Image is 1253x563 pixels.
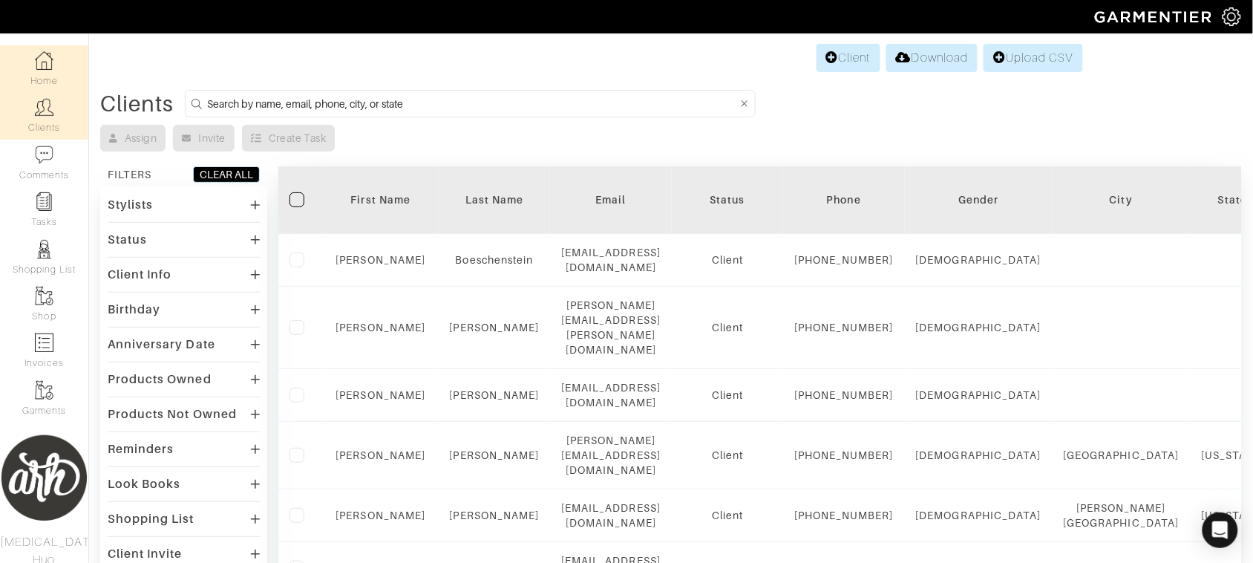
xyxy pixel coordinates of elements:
[207,94,737,113] input: Search by name, email, phone, city, or state
[1223,7,1241,26] img: gear-icon-white-bd11855cb880d31180b6d7d6211b90ccbf57a29d726f0c71d8c61bd08dd39cc2.png
[456,254,534,266] a: Boeschenstein
[561,433,661,478] div: [PERSON_NAME][EMAIL_ADDRESS][DOMAIN_NAME]
[916,253,1041,267] div: [DEMOGRAPHIC_DATA]
[108,167,151,182] div: FILTERS
[323,166,439,234] th: Toggle SortBy
[108,198,153,212] div: Stylists
[1087,4,1223,30] img: garmentier-logo-header-white-b43fb05a5012e4ada735d5af1a66efaba907eab6374d6393d1fbf88cb4ef424d.png
[794,388,894,403] div: [PHONE_NUMBER]
[794,192,894,207] div: Phone
[450,322,540,333] a: [PERSON_NAME]
[1203,512,1238,548] div: Open Intercom Messenger
[817,44,880,72] a: Client
[35,51,53,70] img: dashboard-icon-dbcd8f5a0b271acd01030246c82b418ddd0df26cd7fceb0bd07c9910d44c42f6.png
[905,166,1053,234] th: Toggle SortBy
[916,388,1041,403] div: [DEMOGRAPHIC_DATA]
[683,448,772,463] div: Client
[108,477,181,492] div: Look Books
[108,337,215,352] div: Anniversary Date
[886,44,978,72] a: Download
[35,240,53,258] img: stylists-icon-eb353228a002819b7ec25b43dbf5f0378dd9e0616d9560372ff212230b889e62.png
[561,298,661,357] div: [PERSON_NAME][EMAIL_ADDRESS][PERSON_NAME][DOMAIN_NAME]
[794,508,894,523] div: [PHONE_NUMBER]
[561,192,661,207] div: Email
[683,253,772,267] div: Client
[108,302,160,317] div: Birthday
[984,44,1083,72] a: Upload CSV
[100,97,174,111] div: Clients
[108,512,194,527] div: Shopping List
[108,407,237,422] div: Products Not Owned
[336,449,426,461] a: [PERSON_NAME]
[35,98,53,117] img: clients-icon-6bae9207a08558b7cb47a8932f037763ab4055f8c8b6bfacd5dc20c3e0201464.png
[794,253,894,267] div: [PHONE_NUMBER]
[108,267,172,282] div: Client Info
[336,510,426,521] a: [PERSON_NAME]
[439,166,551,234] th: Toggle SortBy
[683,508,772,523] div: Client
[794,448,894,463] div: [PHONE_NUMBER]
[683,320,772,335] div: Client
[683,388,772,403] div: Client
[108,547,183,562] div: Client Invite
[672,166,783,234] th: Toggle SortBy
[35,381,53,400] img: garments-icon-b7da505a4dc4fd61783c78ac3ca0ef83fa9d6f193b1c9dc38574b1d14d53ca28.png
[108,372,212,387] div: Products Owned
[336,254,426,266] a: [PERSON_NAME]
[108,442,174,457] div: Reminders
[561,501,661,530] div: [EMAIL_ADDRESS][DOMAIN_NAME]
[1064,192,1180,207] div: City
[916,508,1041,523] div: [DEMOGRAPHIC_DATA]
[916,192,1041,207] div: Gender
[450,389,540,401] a: [PERSON_NAME]
[561,245,661,275] div: [EMAIL_ADDRESS][DOMAIN_NAME]
[35,146,53,164] img: comment-icon-a0a6a9ef722e966f86d9cbdc48e553b5cf19dbc54f86b18d962a5391bc8f6eb6.png
[450,449,540,461] a: [PERSON_NAME]
[35,192,53,211] img: reminder-icon-8004d30b9f0a5d33ae49ab947aed9ed385cf756f9e5892f1edd6e32f2345188e.png
[916,320,1041,335] div: [DEMOGRAPHIC_DATA]
[450,510,540,521] a: [PERSON_NAME]
[336,322,426,333] a: [PERSON_NAME]
[108,232,147,247] div: Status
[336,389,426,401] a: [PERSON_NAME]
[200,167,253,182] div: CLEAR ALL
[1064,501,1180,530] div: [PERSON_NAME][GEOGRAPHIC_DATA]
[916,448,1041,463] div: [DEMOGRAPHIC_DATA]
[334,192,428,207] div: First Name
[794,320,894,335] div: [PHONE_NUMBER]
[450,192,540,207] div: Last Name
[683,192,772,207] div: Status
[35,287,53,305] img: garments-icon-b7da505a4dc4fd61783c78ac3ca0ef83fa9d6f193b1c9dc38574b1d14d53ca28.png
[193,166,260,183] button: CLEAR ALL
[35,333,53,352] img: orders-icon-0abe47150d42831381b5fb84f609e132dff9fe21cb692f30cb5eec754e2cba89.png
[561,380,661,410] div: [EMAIL_ADDRESS][DOMAIN_NAME]
[1064,448,1180,463] div: [GEOGRAPHIC_DATA]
